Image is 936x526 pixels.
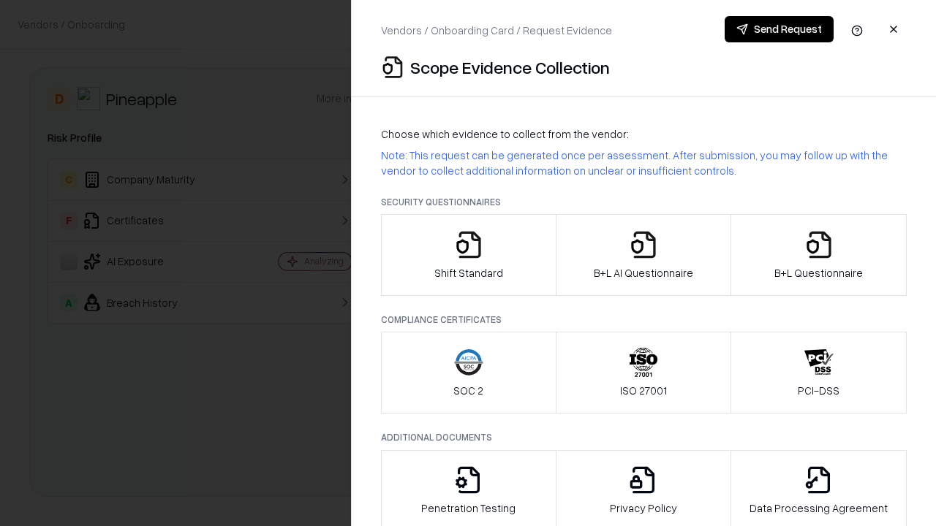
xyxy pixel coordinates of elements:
p: Compliance Certificates [381,313,907,326]
p: B+L AI Questionnaire [594,265,693,281]
p: ISO 27001 [620,383,667,398]
p: Shift Standard [434,265,503,281]
p: Scope Evidence Collection [410,56,610,79]
p: Privacy Policy [610,500,677,516]
p: Additional Documents [381,431,907,443]
button: Send Request [725,16,834,42]
button: SOC 2 [381,332,556,413]
button: B+L AI Questionnaire [556,214,732,296]
button: ISO 27001 [556,332,732,413]
p: Security Questionnaires [381,196,907,208]
p: Vendors / Onboarding Card / Request Evidence [381,23,612,38]
p: PCI-DSS [798,383,839,398]
p: Note: This request can be generated once per assessment. After submission, you may follow up with... [381,148,907,178]
p: Choose which evidence to collect from the vendor: [381,126,907,142]
p: B+L Questionnaire [774,265,863,281]
button: PCI-DSS [731,332,907,413]
p: SOC 2 [453,383,483,398]
button: Shift Standard [381,214,556,296]
button: B+L Questionnaire [731,214,907,296]
p: Penetration Testing [421,500,516,516]
p: Data Processing Agreement [750,500,888,516]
